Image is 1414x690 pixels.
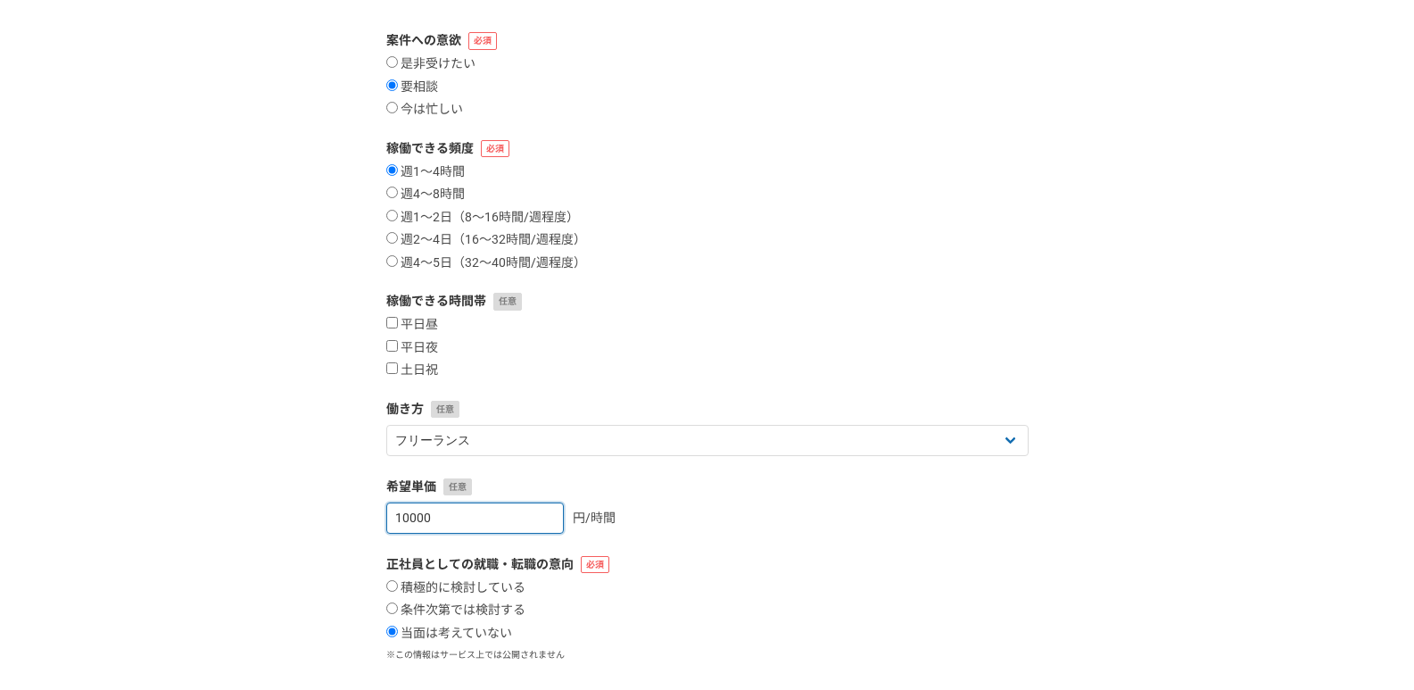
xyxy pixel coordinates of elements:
[386,210,398,221] input: 週1〜2日（8〜16時間/週程度）
[386,210,579,226] label: 週1〜2日（8〜16時間/週程度）
[386,232,586,248] label: 週2〜4日（16〜32時間/週程度）
[386,79,398,91] input: 要相談
[386,232,398,244] input: 週2〜4日（16〜32時間/週程度）
[386,164,398,176] input: 週1〜4時間
[386,580,398,592] input: 積極的に検討している
[386,187,465,203] label: 週4〜8時間
[573,511,616,525] span: 円/時間
[386,139,1029,158] label: 稼働できる頻度
[386,555,1029,574] label: 正社員としての就職・転職の意向
[386,255,586,271] label: 週4〜5日（32〜40時間/週程度）
[386,164,465,180] label: 週1〜4時間
[386,626,512,642] label: 当面は考えていない
[386,292,1029,311] label: 稼働できる時間帯
[386,102,398,113] input: 今は忙しい
[386,317,438,333] label: 平日昼
[386,102,463,118] label: 今は忙しい
[386,340,398,352] input: 平日夜
[386,187,398,198] input: 週4〜8時間
[386,362,438,378] label: 土日祝
[386,79,438,96] label: 要相談
[386,317,398,328] input: 平日昼
[386,648,1029,661] p: ※この情報はサービス上では公開されません
[386,580,525,596] label: 積極的に検討している
[386,478,1029,496] label: 希望単価
[386,340,438,356] label: 平日夜
[386,626,398,637] input: 当面は考えていない
[386,56,398,68] input: 是非受けたい
[386,362,398,374] input: 土日祝
[386,255,398,267] input: 週4〜5日（32〜40時間/週程度）
[386,603,525,619] label: 条件次第では検討する
[386,603,398,614] input: 条件次第では検討する
[386,400,1029,419] label: 働き方
[386,31,1029,50] label: 案件への意欲
[386,56,475,72] label: 是非受けたい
